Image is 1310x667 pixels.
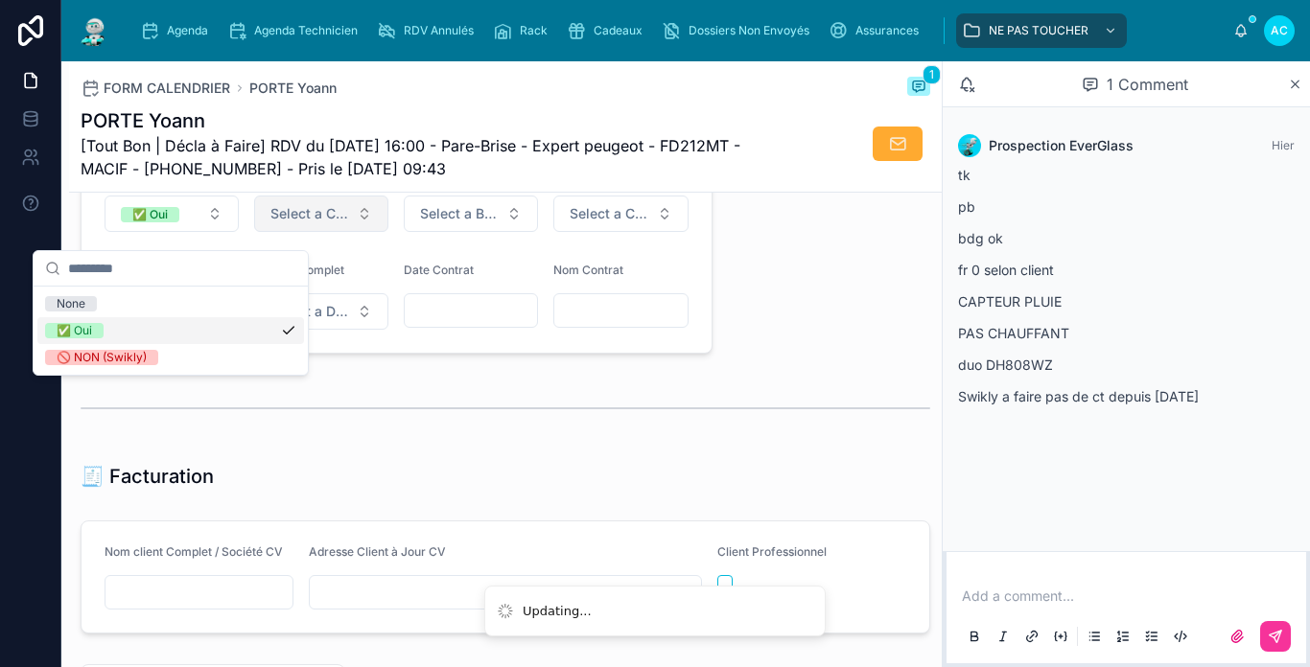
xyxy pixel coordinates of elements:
[254,293,388,330] button: Select Button
[404,195,538,232] button: Select Button
[81,79,230,98] a: FORM CALENDRIER
[956,13,1127,48] a: NE PAS TOUCHER
[553,263,623,277] span: Nom Contrat
[167,23,208,38] span: Agenda
[958,355,1295,375] p: duo DH808WZ
[958,260,1295,280] p: fr 0 selon client
[1271,23,1288,38] span: AC
[717,544,827,559] span: Client Professionnel
[77,15,111,46] img: App logo
[134,13,222,48] a: Agenda
[487,13,561,48] a: Rack
[81,107,786,134] h1: PORTE Yoann
[656,13,823,48] a: Dossiers Non Envoyés
[404,23,474,38] span: RDV Annulés
[1272,138,1295,152] span: Hier
[57,296,85,311] div: None
[570,204,648,223] span: Select a Cotisations à Jour
[520,23,548,38] span: Rack
[132,207,168,222] div: ✅ Oui
[57,350,147,365] div: 🚫 NON (Swikly)
[404,263,474,277] span: Date Contrat
[958,228,1295,248] p: bdg ok
[420,204,499,223] span: Select a Bris de Glace
[371,13,487,48] a: RDV Annulés
[523,602,592,621] div: Updating...
[105,195,239,232] button: Select Button
[105,544,283,559] span: Nom client Complet / Société CV
[958,165,1295,185] p: tk
[553,195,688,232] button: Select Button
[923,65,941,84] span: 1
[958,196,1295,217] p: pb
[81,134,786,180] span: [Tout Bon | Décla à Faire] RDV du [DATE] 16:00 - Pare-Brise - Expert peugeot - FD212MT - MACIF - ...
[270,204,349,223] span: Select a CT À Jour & Sans BDG
[309,544,446,559] span: Adresse Client à Jour CV
[561,13,656,48] a: Cadeaux
[1107,73,1188,96] span: 1 Comment
[958,291,1295,311] p: CAPTEUR PLUIE
[989,136,1134,155] span: Prospection EverGlass
[958,386,1295,406] p: Swikly a faire pas de ct depuis [DATE]
[907,77,930,100] button: 1
[958,323,1295,343] p: PAS CHAUFFANT
[689,23,809,38] span: Dossiers Non Envoyés
[254,195,388,232] button: Select Button
[249,79,337,98] a: PORTE Yoann
[104,79,230,98] span: FORM CALENDRIER
[989,23,1088,38] span: NE PAS TOUCHER
[222,13,371,48] a: Agenda Technicien
[254,23,358,38] span: Agenda Technicien
[855,23,919,38] span: Assurances
[594,23,643,38] span: Cadeaux
[81,463,214,490] h1: 🧾 Facturation
[127,10,1233,52] div: scrollable content
[57,323,92,338] div: ✅ Oui
[270,302,349,321] span: Select a Dossier Client Complet
[34,287,308,375] div: Suggestions
[823,13,932,48] a: Assurances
